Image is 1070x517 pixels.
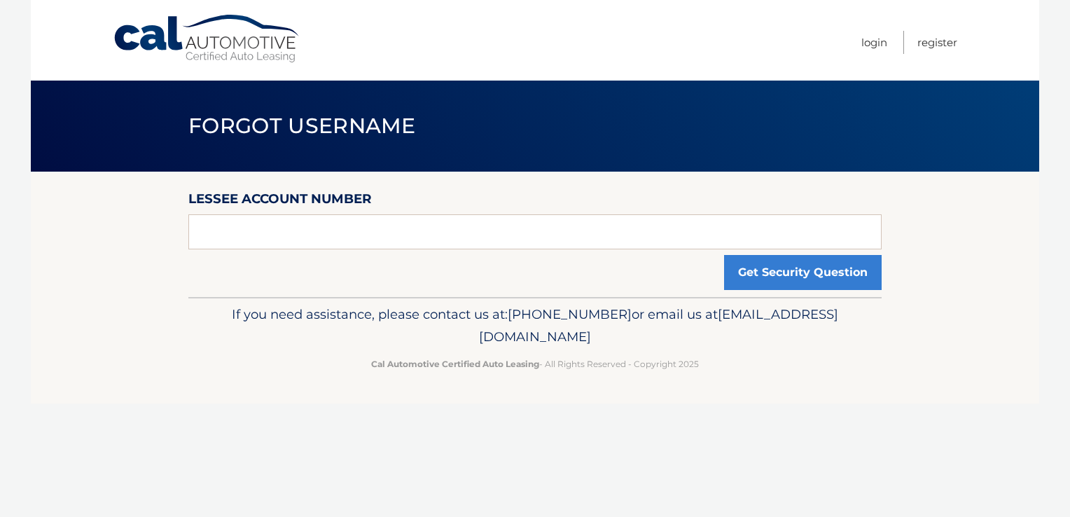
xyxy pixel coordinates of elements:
[197,303,873,348] p: If you need assistance, please contact us at: or email us at
[479,306,838,345] span: [EMAIL_ADDRESS][DOMAIN_NAME]
[508,306,632,322] span: [PHONE_NUMBER]
[724,255,882,290] button: Get Security Question
[188,188,372,214] label: Lessee Account Number
[113,14,302,64] a: Cal Automotive
[371,359,539,369] strong: Cal Automotive Certified Auto Leasing
[197,357,873,371] p: - All Rights Reserved - Copyright 2025
[861,31,887,54] a: Login
[917,31,957,54] a: Register
[188,113,416,139] span: Forgot Username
